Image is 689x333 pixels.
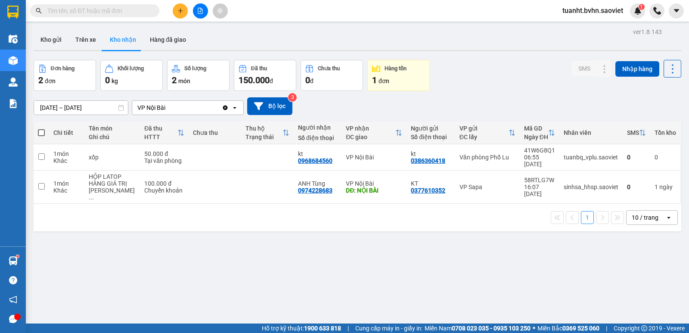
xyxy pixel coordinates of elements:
sup: 3 [288,93,297,102]
div: 0377610352 [411,187,445,194]
span: | [348,324,349,333]
div: Khác [53,157,80,164]
div: HỘP LATOP [89,173,136,180]
th: Toggle SortBy [241,121,294,144]
div: Mã GD [524,125,548,132]
div: VP nhận [346,125,395,132]
span: đ [270,78,273,84]
th: Toggle SortBy [455,121,520,144]
div: ANH Tùng [298,180,337,187]
span: ngày [659,184,673,190]
div: kt [298,150,337,157]
span: 0 [105,75,110,85]
button: Trên xe [68,29,103,50]
div: VP Sapa [459,184,515,190]
div: tuanbq_vplu.saoviet [564,154,618,161]
div: Khác [53,187,80,194]
div: Ngày ĐH [524,134,548,140]
div: SMS [627,129,639,136]
div: 0 [627,154,646,161]
div: HTTT [144,134,177,140]
strong: 0369 525 060 [562,325,599,332]
div: Trạng thái [245,134,282,140]
div: Tên món [89,125,136,132]
div: Số lượng [184,65,206,72]
button: Nhập hàng [615,61,659,77]
span: 1 [372,75,377,85]
svg: Clear value [222,104,229,111]
span: file-add [197,8,203,14]
div: Số điện thoại [298,134,337,141]
div: Nhân viên [564,129,618,136]
span: 0 [305,75,310,85]
img: warehouse-icon [9,56,18,65]
button: Khối lượng0kg [100,60,163,91]
span: message [9,315,17,323]
span: 2 [172,75,177,85]
div: 0968684560 [298,157,332,164]
div: 1 [655,184,676,190]
div: KT [411,180,450,187]
div: Văn phòng Phố Lu [459,154,515,161]
div: xốp [89,154,136,161]
div: 1 món [53,150,80,157]
button: Đơn hàng2đơn [34,60,96,91]
div: DĐ: NỘI BÀI [346,187,402,194]
div: Chuyển khoản [144,187,184,194]
div: Thu hộ [245,125,282,132]
svg: open [231,104,238,111]
strong: 1900 633 818 [304,325,341,332]
span: ... [89,194,94,201]
span: kg [112,78,118,84]
span: Cung cấp máy in - giấy in: [355,324,422,333]
div: 1 món [53,180,80,187]
div: Người nhận [298,124,337,131]
span: 150.000 [239,75,270,85]
div: 16:07 [DATE] [524,184,555,197]
div: 0 [655,154,676,161]
button: aim [213,3,228,19]
button: Kho gửi [34,29,68,50]
div: kt [411,150,450,157]
img: solution-icon [9,99,18,108]
span: 2 [38,75,43,85]
div: Tồn kho [655,129,676,136]
div: 0386360418 [411,157,445,164]
button: caret-down [669,3,684,19]
div: Khối lượng [118,65,144,72]
img: logo-vxr [7,6,19,19]
div: ver 1.8.143 [633,27,662,37]
th: Toggle SortBy [623,121,650,144]
button: Số lượng2món [167,60,230,91]
div: Chưa thu [193,129,237,136]
span: món [178,78,190,84]
span: aim [217,8,223,14]
span: Miền Bắc [537,324,599,333]
div: Tại văn phòng [144,157,184,164]
button: Kho nhận [103,29,143,50]
th: Toggle SortBy [140,121,188,144]
span: plus [177,8,183,14]
button: file-add [193,3,208,19]
div: HÀNG GIÁ TRỊ CAO K ĐÈ GI LÊN [89,180,136,201]
div: Người gửi [411,125,450,132]
div: Đã thu [144,125,177,132]
div: 50.000 đ [144,150,184,157]
div: ĐC giao [346,134,395,140]
span: caret-down [673,7,680,15]
div: 0974228683 [298,187,332,194]
span: question-circle [9,276,17,284]
div: 06:55 [DATE] [524,154,555,168]
span: notification [9,296,17,304]
span: search [36,8,42,14]
sup: 1 [639,4,645,10]
button: Đã thu150.000đ [234,60,296,91]
div: 10 / trang [632,213,658,222]
div: sinhsa_hhsp.saoviet [564,184,618,190]
div: VP gửi [459,125,509,132]
span: | [606,324,607,333]
div: 58RTLG7W [524,177,555,184]
button: Bộ lọc [247,97,292,115]
sup: 1 [16,255,19,258]
div: ĐC lấy [459,134,509,140]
